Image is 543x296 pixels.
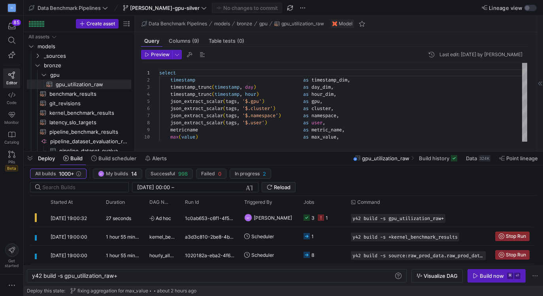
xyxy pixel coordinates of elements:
[466,155,477,161] span: Data
[178,171,188,177] span: 998
[144,38,159,44] span: Query
[27,3,110,13] button: Data Benchmark Pipelines
[170,127,198,133] span: metricname
[242,141,245,147] span: ,
[27,89,131,99] a: benchmark_results​​​​​​​​​​
[237,105,239,112] span: ,
[244,199,272,205] span: Triggered By
[480,273,504,279] div: Build now
[303,134,309,140] span: as
[3,19,20,33] button: 85
[27,288,65,294] span: Deploy this state:
[311,127,342,133] span: metric_name
[411,269,463,283] button: Visualize DAG
[5,165,18,171] span: Beta
[311,246,314,264] div: 8
[256,91,259,97] span: )
[311,77,347,83] span: timestamp_dim
[347,77,350,83] span: ,
[334,141,336,147] span: )
[51,234,87,240] span: [DATE] 19:00:00
[27,51,131,61] div: Press SPACE to select this row.
[141,140,150,148] div: 11
[303,112,309,119] span: as
[311,105,331,112] span: cluster
[157,288,196,294] span: about 2 hours ago
[215,91,239,97] span: timestamp
[3,1,20,15] a: M
[49,89,122,99] span: benchmark_results​​​​​​​​​​
[342,141,345,147] span: }
[35,171,56,176] span: All builds
[311,120,322,126] span: user
[159,141,170,147] span: from
[159,70,176,76] span: select
[173,141,176,147] span: {
[479,155,490,161] div: 324K
[170,98,223,104] span: json_extract_scalar
[180,264,239,283] div: ce45e586-598f-4bbf-86da-930b966c0c5f
[214,21,230,27] span: models
[311,227,314,246] div: 1
[141,152,170,165] button: Alerts
[141,50,172,59] button: Preview
[27,118,131,127] div: Press SPACE to select this row.
[141,133,150,140] div: 10
[51,199,73,205] span: Started At
[198,141,201,147] span: (
[514,273,520,279] kbd: ⏎
[495,250,530,260] button: Stop Run
[311,209,315,227] div: 3
[106,252,171,258] y42-duration: 1 hour 55 minutes 28 seconds
[506,155,538,161] span: Point lineage
[223,105,226,112] span: (
[6,80,17,85] span: Editor
[141,119,150,126] div: 8
[130,5,200,11] span: [PERSON_NAME]-gpu-silver
[242,105,273,112] span: '$.cluster'
[59,146,122,156] span: pipeline_dataset_evaluation_results_long​​​​​​​​​
[170,84,212,90] span: timestamp_trunc
[278,112,281,119] span: )
[223,112,226,119] span: (
[170,91,212,97] span: timestamp_trunc
[38,42,130,51] span: models
[169,38,199,44] span: Columns
[27,127,131,137] a: pipeline_benchmark_results​​​​​​​​​​
[195,134,198,140] span: )
[264,120,267,126] span: )
[141,83,150,91] div: 3
[106,215,131,221] y42-duration: 27 seconds
[462,152,494,165] button: Data324K
[415,152,461,165] button: Build history
[68,286,198,296] button: fixing aggregation for max_valueabout 2 hours ago
[320,98,322,104] span: ,
[257,19,270,28] button: gpu
[27,99,131,108] div: Press SPACE to select this row.
[311,84,331,90] span: day_dim
[507,273,513,279] kbd: ⌘
[149,246,175,265] span: hourly_all_raw_bench_data_sync
[262,98,264,104] span: )
[237,21,252,27] span: bronze
[336,112,339,119] span: ,
[237,38,244,44] span: (0)
[176,141,179,147] span: {
[235,19,254,28] button: bronze
[149,228,175,246] span: kernel_benchmark_results_sync
[30,264,534,283] div: Press SPACE to select this row.
[331,84,334,90] span: ,
[303,127,309,133] span: as
[226,120,237,126] span: tags
[237,120,239,126] span: ,
[230,169,271,179] button: In progress2
[303,77,309,83] span: as
[60,152,86,165] button: Build
[141,105,150,112] div: 6
[506,233,526,239] span: Stop Run
[42,184,122,190] input: Search Builds
[242,120,264,126] span: '$.user'
[59,171,74,177] span: 1000+
[424,273,458,279] span: Visualize DAG
[212,19,232,28] button: models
